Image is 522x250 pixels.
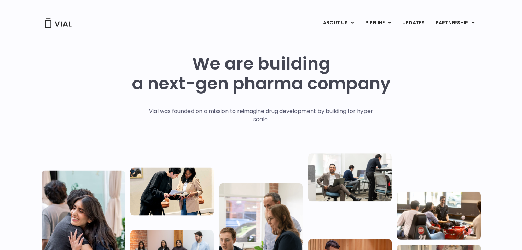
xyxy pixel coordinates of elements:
img: Three people working in an office [308,153,392,201]
h1: We are building a next-gen pharma company [132,54,391,93]
img: Vial Logo [45,18,72,28]
a: UPDATES [397,17,430,29]
img: Two people looking at a paper talking. [130,167,214,215]
a: PARTNERSHIPMenu Toggle [430,17,480,29]
p: Vial was founded on a mission to reimagine drug development by building for hyper scale. [142,107,380,124]
img: Group of people playing whirlyball [397,191,480,239]
a: ABOUT USMenu Toggle [317,17,359,29]
a: PIPELINEMenu Toggle [360,17,396,29]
